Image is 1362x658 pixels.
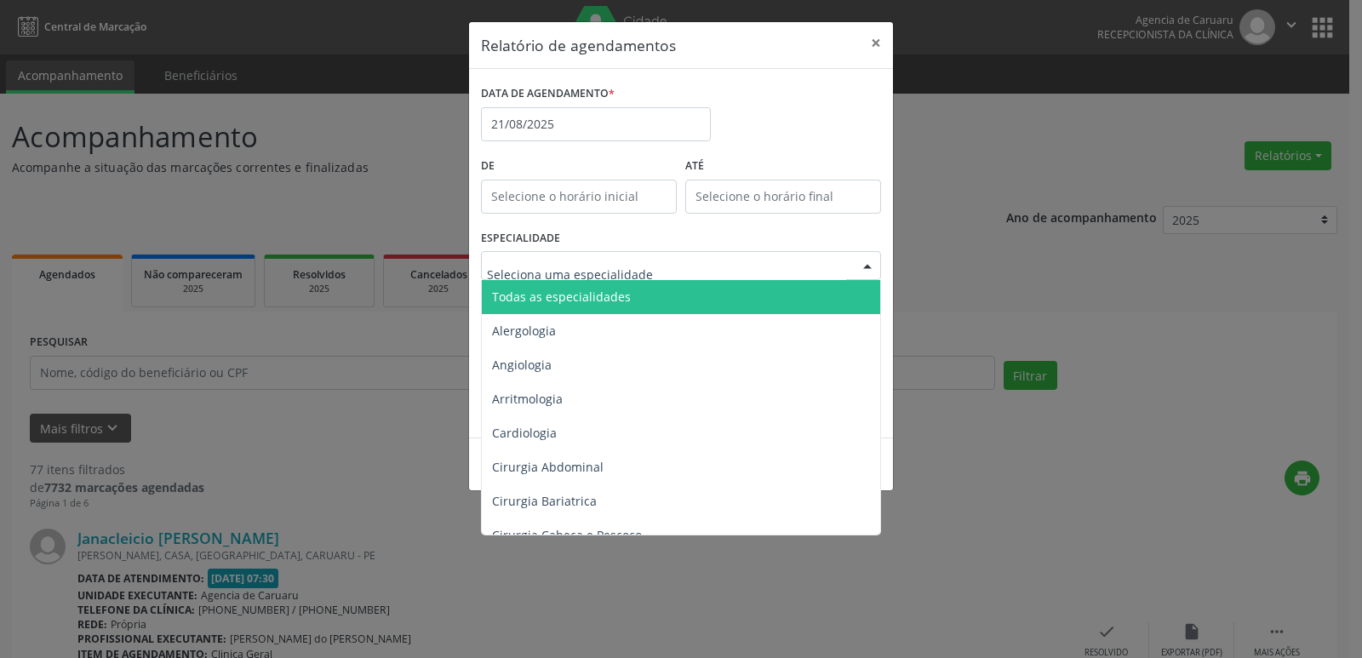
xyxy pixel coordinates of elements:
span: Cirurgia Abdominal [492,459,604,475]
input: Seleciona uma especialidade [487,257,846,291]
span: Cirurgia Bariatrica [492,493,597,509]
span: Cirurgia Cabeça e Pescoço [492,527,642,543]
label: ATÉ [685,153,881,180]
label: De [481,153,677,180]
span: Angiologia [492,357,552,373]
h5: Relatório de agendamentos [481,34,676,56]
label: ESPECIALIDADE [481,226,560,252]
span: Todas as especialidades [492,289,631,305]
input: Selecione uma data ou intervalo [481,107,711,141]
span: Alergologia [492,323,556,339]
span: Cardiologia [492,425,557,441]
input: Selecione o horário inicial [481,180,677,214]
button: Close [859,22,893,64]
label: DATA DE AGENDAMENTO [481,81,615,107]
input: Selecione o horário final [685,180,881,214]
span: Arritmologia [492,391,563,407]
